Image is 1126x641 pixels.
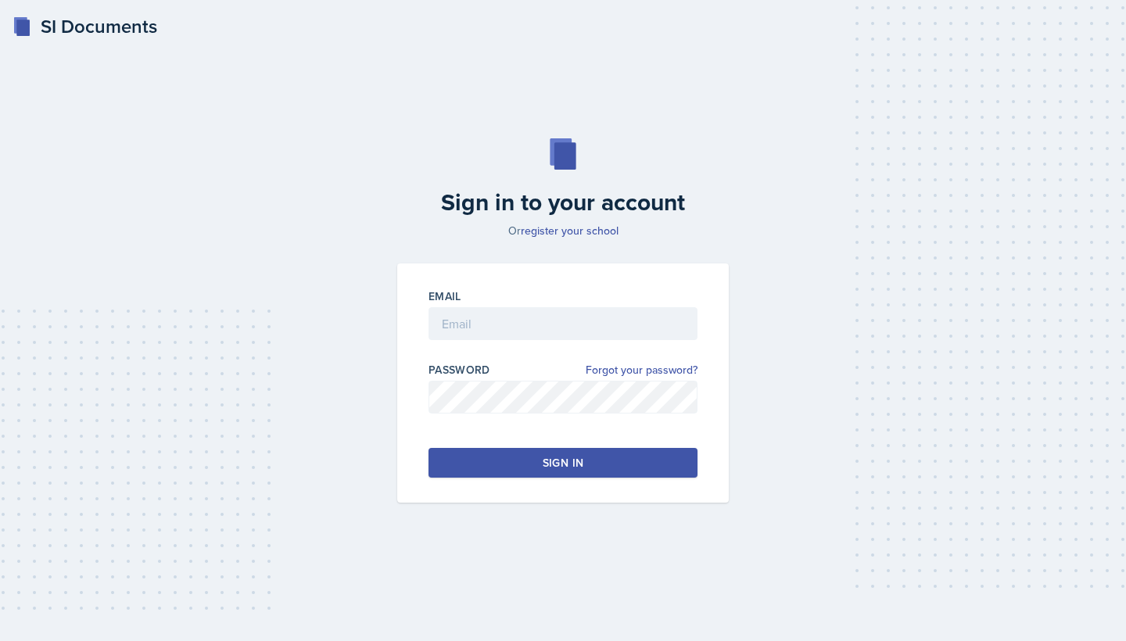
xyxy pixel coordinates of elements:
a: Forgot your password? [586,362,697,378]
p: Or [388,223,738,238]
label: Email [429,288,461,304]
a: register your school [521,223,619,238]
a: SI Documents [13,13,157,41]
div: Sign in [543,455,583,471]
input: Email [429,307,697,340]
label: Password [429,362,490,378]
button: Sign in [429,448,697,478]
h2: Sign in to your account [388,188,738,217]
